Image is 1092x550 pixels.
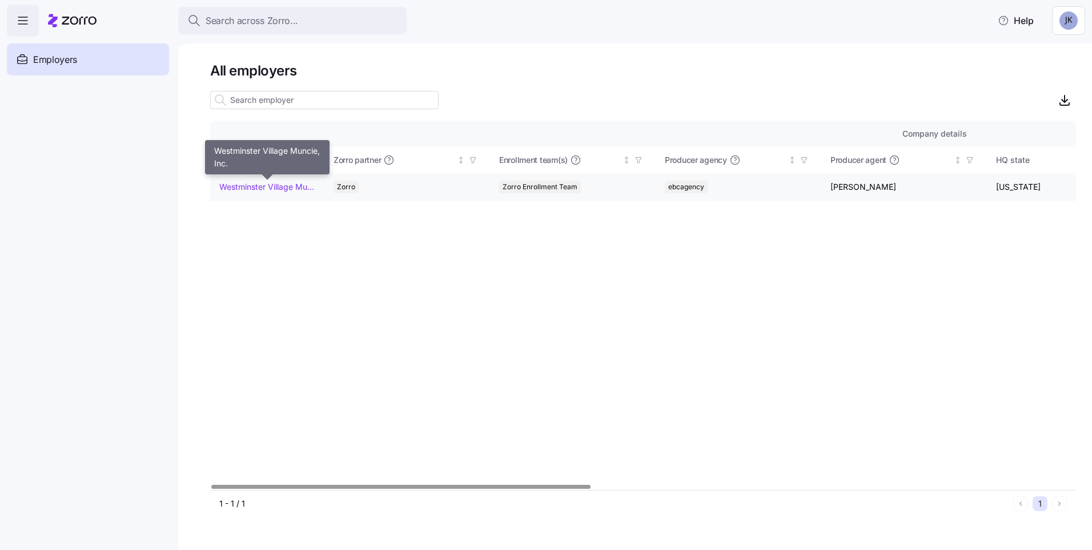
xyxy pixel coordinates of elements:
img: 7d0362b03f0bb0b30f1823c9f32aa4f3 [1059,11,1078,30]
span: Zorro Enrollment Team [503,181,577,193]
div: Company name [219,154,304,166]
span: Zorro partner [334,154,381,166]
button: Next page [1052,496,1067,511]
input: Search employer [210,91,439,109]
td: [PERSON_NAME] [821,173,987,201]
button: 1 [1033,496,1047,511]
div: 1 - 1 / 1 [219,498,1009,509]
span: Employers [33,53,77,67]
div: Not sorted [954,156,962,164]
span: Zorro [337,181,355,193]
button: Search across Zorro... [178,7,407,34]
span: Enrollment team(s) [499,154,568,166]
span: ebcagency [668,181,704,193]
div: Sorted ascending [306,156,314,164]
th: Zorro partnerNot sorted [324,147,490,173]
th: Producer agencyNot sorted [656,147,821,173]
button: Previous page [1013,496,1028,511]
th: Enrollment team(s)Not sorted [490,147,656,173]
span: Producer agent [830,154,886,166]
div: Not sorted [457,156,465,164]
span: Search across Zorro... [206,14,298,28]
div: Not sorted [788,156,796,164]
button: Help [989,9,1043,32]
span: Help [998,14,1034,27]
th: Company nameSorted ascending [210,147,324,173]
span: Producer agency [665,154,727,166]
div: Not sorted [623,156,631,164]
a: Westminster Village Muncie, Inc. [219,181,315,193]
a: Employers [7,43,169,75]
th: Producer agentNot sorted [821,147,987,173]
h1: All employers [210,62,1076,79]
